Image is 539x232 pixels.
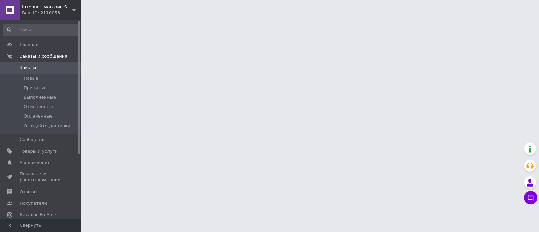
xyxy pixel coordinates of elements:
[20,160,50,166] span: Уведомления
[20,65,36,71] span: Заказы
[24,85,47,91] span: Принятые
[20,42,38,48] span: Главная
[20,171,62,183] span: Показатели работы компании
[24,75,38,81] span: Новые
[22,10,81,16] div: Ваш ID: 2110053
[20,148,58,154] span: Товары и услуги
[20,137,46,143] span: Сообщения
[20,212,56,218] span: Каталог ProSale
[24,113,53,119] span: Оплаченные
[22,4,72,10] span: Інтернет-магазин Splilkina "Trend_obuvi"
[524,191,537,204] button: Чат с покупателем
[24,94,56,100] span: Выполненные
[20,189,37,195] span: Отзывы
[24,104,53,110] span: Отмененные
[20,53,67,59] span: Заказы и сообщения
[24,123,70,129] span: Ожидайте доставку
[20,200,47,206] span: Покупатели
[3,24,80,36] input: Поиск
